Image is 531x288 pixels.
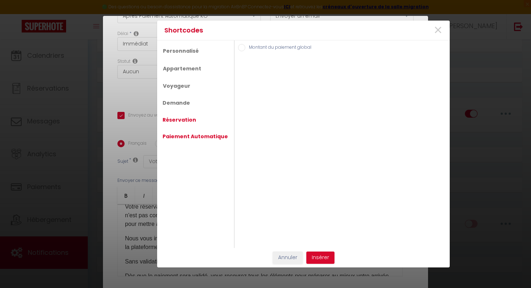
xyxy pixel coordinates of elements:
a: Personnalisé [159,44,203,58]
a: Demande [159,96,194,109]
span: × [433,19,442,41]
button: Insérer [306,252,334,264]
button: Annuler [273,252,303,264]
button: Ouvrir le widget de chat LiveChat [6,3,27,25]
a: Réservation [159,113,200,126]
label: Montant du paiement global [245,44,311,52]
a: Voyageur [159,79,194,93]
a: Paiement Automatique [159,130,232,143]
h4: Shortcodes [164,25,347,35]
a: Appartement [159,62,205,75]
button: Close [433,23,442,38]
